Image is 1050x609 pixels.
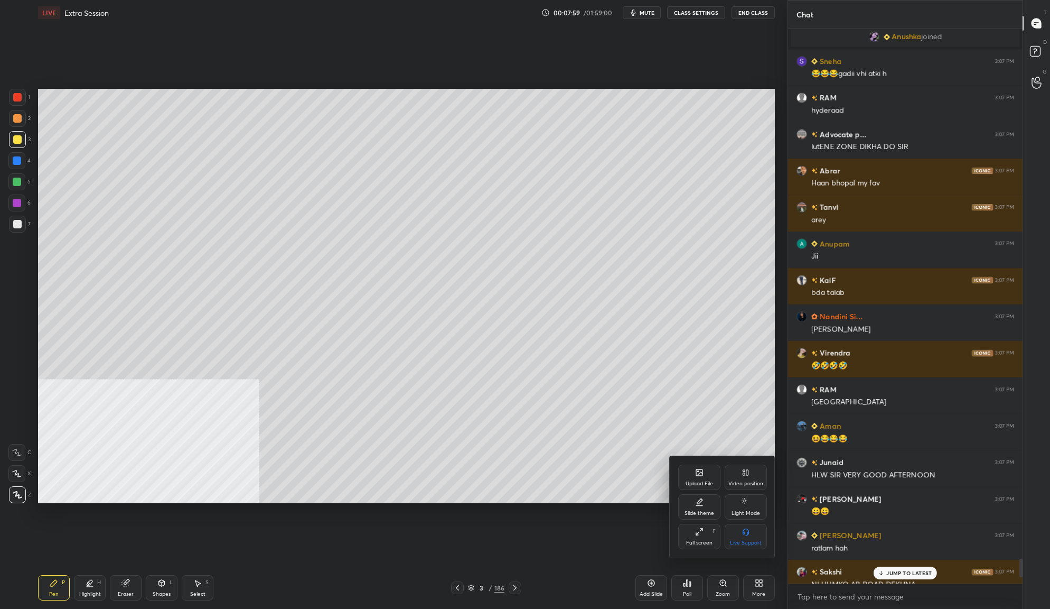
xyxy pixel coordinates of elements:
[732,511,760,516] div: Light Mode
[730,540,762,546] div: Live Support
[712,529,716,534] div: F
[685,511,714,516] div: Slide theme
[728,481,763,486] div: Video position
[686,481,713,486] div: Upload File
[686,540,712,546] div: Full screen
